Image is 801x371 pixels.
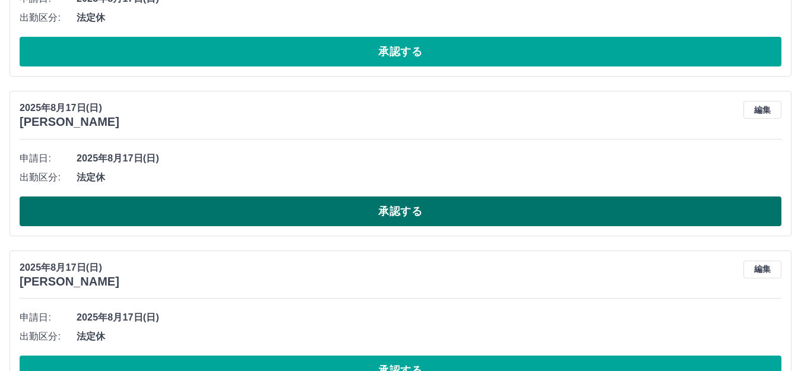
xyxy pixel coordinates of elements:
p: 2025年8月17日(日) [20,261,119,275]
span: 法定休 [77,11,781,25]
h3: [PERSON_NAME] [20,275,119,288]
span: 申請日: [20,151,77,166]
span: 出勤区分: [20,329,77,344]
button: 編集 [743,101,781,119]
span: 2025年8月17日(日) [77,151,781,166]
span: 法定休 [77,329,781,344]
h3: [PERSON_NAME] [20,115,119,129]
span: 法定休 [77,170,781,185]
button: 承認する [20,196,781,226]
button: 承認する [20,37,781,66]
span: 申請日: [20,310,77,325]
button: 編集 [743,261,781,278]
span: 2025年8月17日(日) [77,310,781,325]
p: 2025年8月17日(日) [20,101,119,115]
span: 出勤区分: [20,11,77,25]
span: 出勤区分: [20,170,77,185]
